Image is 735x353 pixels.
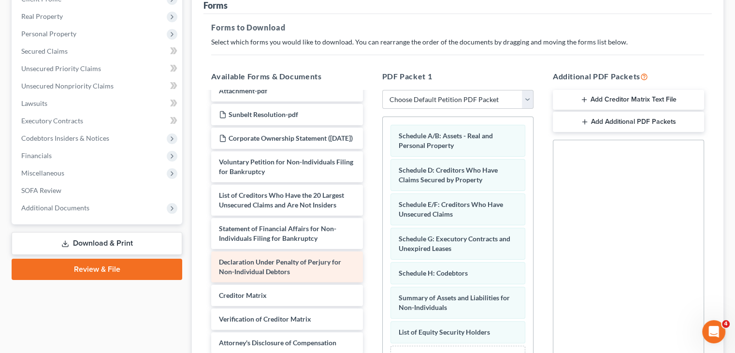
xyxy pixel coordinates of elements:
a: Lawsuits [14,95,182,112]
span: Schedule H: Codebtors [399,269,468,277]
span: Lawsuits [21,99,47,107]
span: Declaration Under Penalty of Perjury for Non-Individual Debtors [219,258,341,276]
a: Unsecured Priority Claims [14,60,182,77]
span: 4 [722,320,730,328]
a: Secured Claims [14,43,182,60]
span: Voluntary Petition for Non-Individuals Filing for Bankruptcy [219,158,353,176]
span: Verification of Creditor Matrix [219,315,311,323]
span: SOFA Review [21,186,61,194]
span: Summary of Assets and Liabilities for Non-Individuals [399,294,510,311]
span: List of Equity Security Holders [399,328,490,336]
p: Select which forms you would like to download. You can rearrange the order of the documents by dr... [211,37,704,47]
span: Executory Contracts [21,117,83,125]
button: Add Additional PDF Packets [553,112,704,132]
h5: Forms to Download [211,22,704,33]
span: Secured Claims [21,47,68,55]
h5: Available Forms & Documents [211,71,362,82]
a: Review & File [12,259,182,280]
span: Personal Property [21,29,76,38]
span: Sunbelt Resolution-pdf [229,110,298,118]
span: Schedule E/F: Creditors Who Have Unsecured Claims [399,200,503,218]
span: Codebtors Insiders & Notices [21,134,109,142]
span: Creditor Matrix [219,291,267,299]
h5: PDF Packet 1 [382,71,533,82]
span: Attorney's Disclosure of Compensation [219,338,336,347]
a: Executory Contracts [14,112,182,130]
span: Additional Documents [21,204,89,212]
span: Unsecured Priority Claims [21,64,101,73]
button: Add Creditor Matrix Text File [553,90,704,110]
span: Real Property [21,12,63,20]
span: Financials [21,151,52,160]
span: Unsecured Nonpriority Claims [21,82,114,90]
span: Schedule D: Creditors Who Have Claims Secured by Property [399,166,498,184]
iframe: Intercom live chat [702,320,725,343]
span: Schedule A/B: Assets - Real and Personal Property [399,132,493,149]
a: Download & Print [12,232,182,255]
span: Statement of Financial Affairs for Non-Individuals Filing for Bankruptcy [219,224,336,242]
span: Corporate Ownership Statement ([DATE]) [229,134,353,142]
span: Schedule AB Part 9, Question 55 Attachment-pdf [219,77,326,95]
a: Unsecured Nonpriority Claims [14,77,182,95]
h5: Additional PDF Packets [553,71,704,82]
span: List of Creditors Who Have the 20 Largest Unsecured Claims and Are Not Insiders [219,191,344,209]
a: SOFA Review [14,182,182,199]
span: Miscellaneous [21,169,64,177]
span: Schedule G: Executory Contracts and Unexpired Leases [399,235,510,252]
